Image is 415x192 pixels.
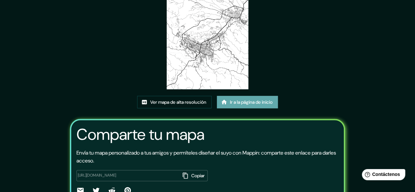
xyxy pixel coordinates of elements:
font: Comparte tu mapa [76,124,204,145]
font: Copiar [191,173,205,179]
font: Ir a la página de inicio [230,99,273,105]
a: Ver mapa de alta resolución [137,96,212,108]
font: Envía tu mapa personalizado a tus amigos y permíteles diseñar el suyo con Mappin: comparte este e... [76,149,336,164]
iframe: Lanzador de widgets de ayuda [357,166,408,185]
button: Copiar [180,170,208,181]
font: Ver mapa de alta resolución [150,99,206,105]
a: Ir a la página de inicio [217,96,278,108]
